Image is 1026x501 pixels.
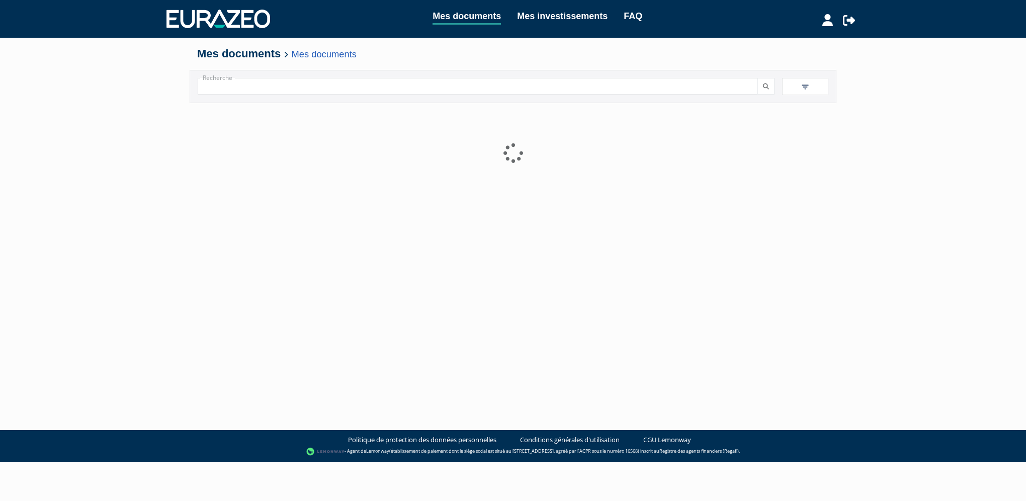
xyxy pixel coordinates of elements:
a: Lemonway [366,448,389,455]
img: 1732889491-logotype_eurazeo_blanc_rvb.png [166,10,270,28]
img: logo-lemonway.png [306,447,345,457]
a: Politique de protection des données personnelles [348,435,496,445]
a: FAQ [624,9,642,23]
a: Registre des agents financiers (Regafi) [659,448,739,455]
a: Conditions générales d'utilisation [520,435,620,445]
img: filter.svg [801,82,810,92]
div: - Agent de (établissement de paiement dont le siège social est situé au [STREET_ADDRESS], agréé p... [10,447,1016,457]
a: Mes documents [433,9,501,25]
h4: Mes documents [197,48,829,60]
a: CGU Lemonway [643,435,691,445]
a: Mes investissements [517,9,608,23]
a: Mes documents [292,49,357,59]
input: Recherche [198,78,758,95]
